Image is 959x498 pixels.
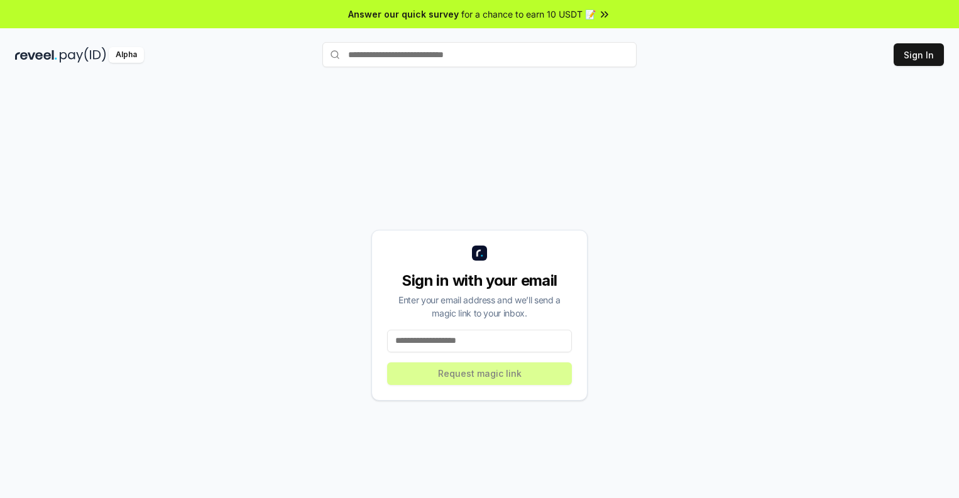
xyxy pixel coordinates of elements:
[348,8,459,21] span: Answer our quick survey
[60,47,106,63] img: pay_id
[15,47,57,63] img: reveel_dark
[472,246,487,261] img: logo_small
[109,47,144,63] div: Alpha
[894,43,944,66] button: Sign In
[387,293,572,320] div: Enter your email address and we’ll send a magic link to your inbox.
[461,8,596,21] span: for a chance to earn 10 USDT 📝
[387,271,572,291] div: Sign in with your email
